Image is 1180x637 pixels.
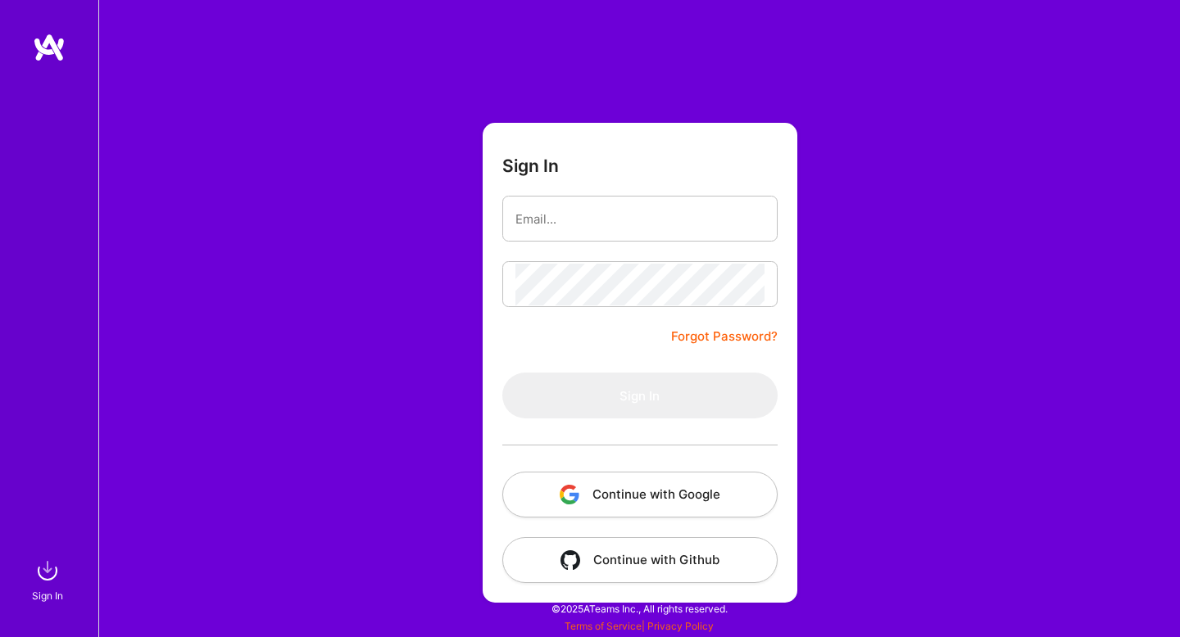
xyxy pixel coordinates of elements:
[502,373,778,418] button: Sign In
[647,620,714,632] a: Privacy Policy
[31,554,64,587] img: sign in
[671,327,778,346] a: Forgot Password?
[565,620,714,632] span: |
[98,588,1180,629] div: © 2025 ATeams Inc., All rights reserved.
[502,156,559,176] h3: Sign In
[33,33,66,62] img: logo
[502,472,778,517] button: Continue with Google
[560,550,580,570] img: icon
[560,485,579,504] img: icon
[34,554,64,604] a: sign inSign In
[565,620,642,632] a: Terms of Service
[515,198,765,240] input: Email...
[32,587,63,604] div: Sign In
[502,537,778,583] button: Continue with Github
